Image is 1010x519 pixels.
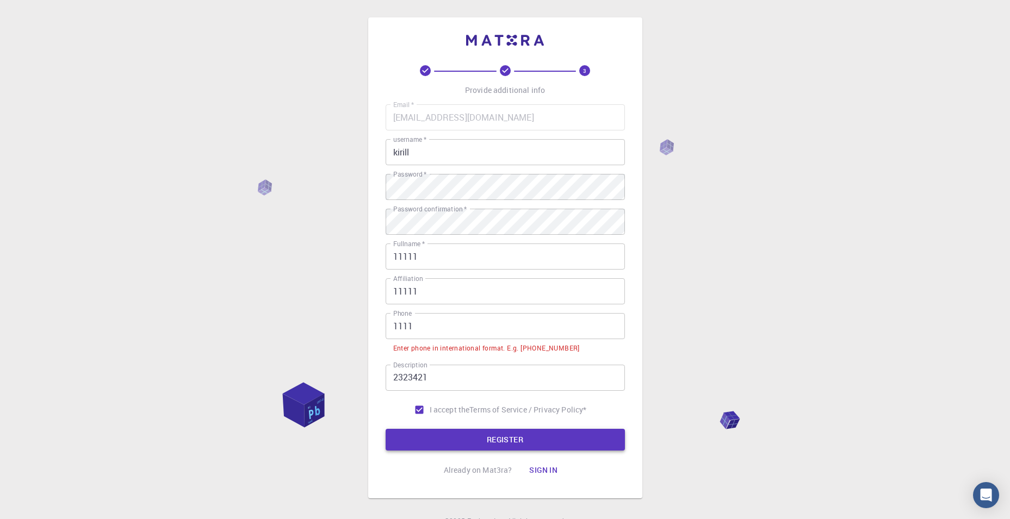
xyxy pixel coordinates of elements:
p: Already on Mat3ra? [444,465,512,476]
div: Open Intercom Messenger [973,482,999,508]
label: username [393,135,426,144]
span: I accept the [430,404,470,415]
label: Password [393,170,426,179]
label: Description [393,360,427,370]
label: Affiliation [393,274,423,283]
label: Phone [393,309,412,318]
label: Fullname [393,239,425,248]
button: Sign in [521,459,566,481]
label: Email [393,100,414,109]
a: Terms of Service / Privacy Policy* [469,404,586,415]
div: Enter phone in international format. E.g. [PHONE_NUMBER] [393,343,580,354]
text: 3 [583,67,586,74]
p: Terms of Service / Privacy Policy * [469,404,586,415]
button: REGISTER [386,429,625,451]
p: Provide additional info [465,85,545,96]
label: Password confirmation [393,204,467,214]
